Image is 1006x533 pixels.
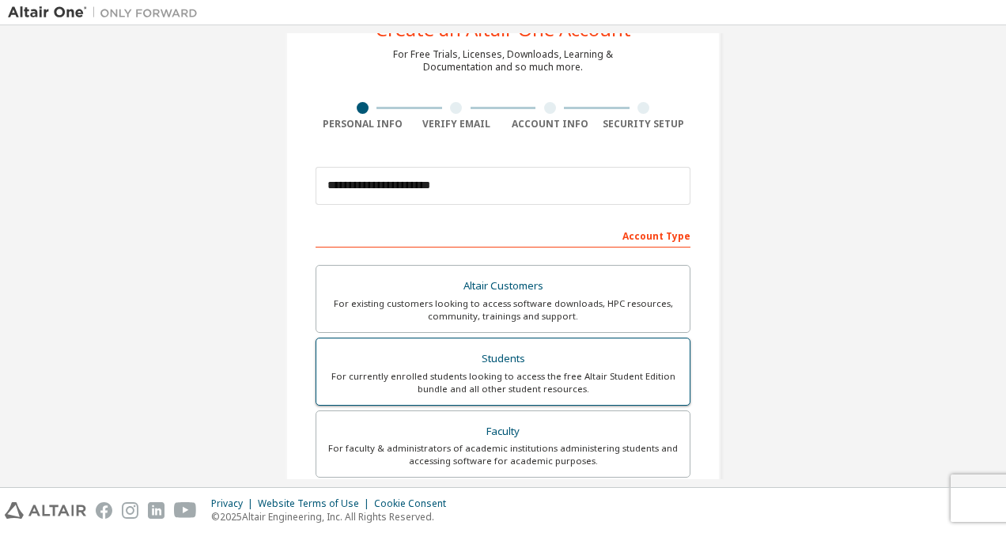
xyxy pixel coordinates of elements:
[374,497,456,510] div: Cookie Consent
[258,497,374,510] div: Website Terms of Use
[8,5,206,21] img: Altair One
[326,275,680,297] div: Altair Customers
[326,297,680,323] div: For existing customers looking to access software downloads, HPC resources, community, trainings ...
[376,20,631,39] div: Create an Altair One Account
[148,502,165,519] img: linkedin.svg
[393,48,613,74] div: For Free Trials, Licenses, Downloads, Learning & Documentation and so much more.
[211,510,456,524] p: © 2025 Altair Engineering, Inc. All Rights Reserved.
[597,118,691,130] div: Security Setup
[5,502,86,519] img: altair_logo.svg
[174,502,197,519] img: youtube.svg
[122,502,138,519] img: instagram.svg
[326,348,680,370] div: Students
[96,502,112,519] img: facebook.svg
[410,118,504,130] div: Verify Email
[316,118,410,130] div: Personal Info
[326,442,680,467] div: For faculty & administrators of academic institutions administering students and accessing softwa...
[211,497,258,510] div: Privacy
[316,222,690,248] div: Account Type
[326,421,680,443] div: Faculty
[326,370,680,395] div: For currently enrolled students looking to access the free Altair Student Edition bundle and all ...
[503,118,597,130] div: Account Info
